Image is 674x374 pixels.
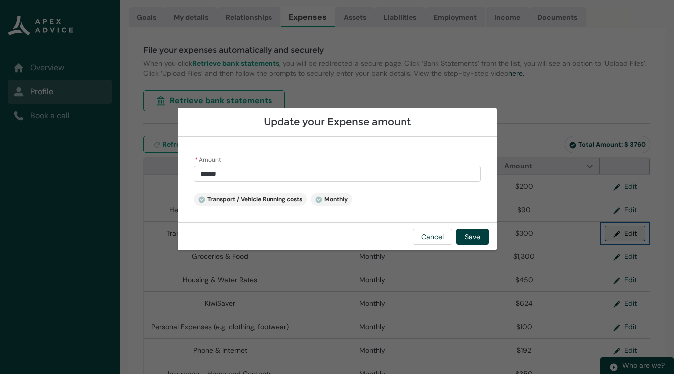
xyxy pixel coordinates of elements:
span: Transport / Vehicle Running costs [198,195,302,203]
h2: Update your Expense amount [186,116,489,128]
span: Monthly [315,195,348,203]
label: Amount [194,153,225,165]
button: Cancel [413,229,452,245]
abbr: required [195,156,198,164]
button: Save [456,229,489,245]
